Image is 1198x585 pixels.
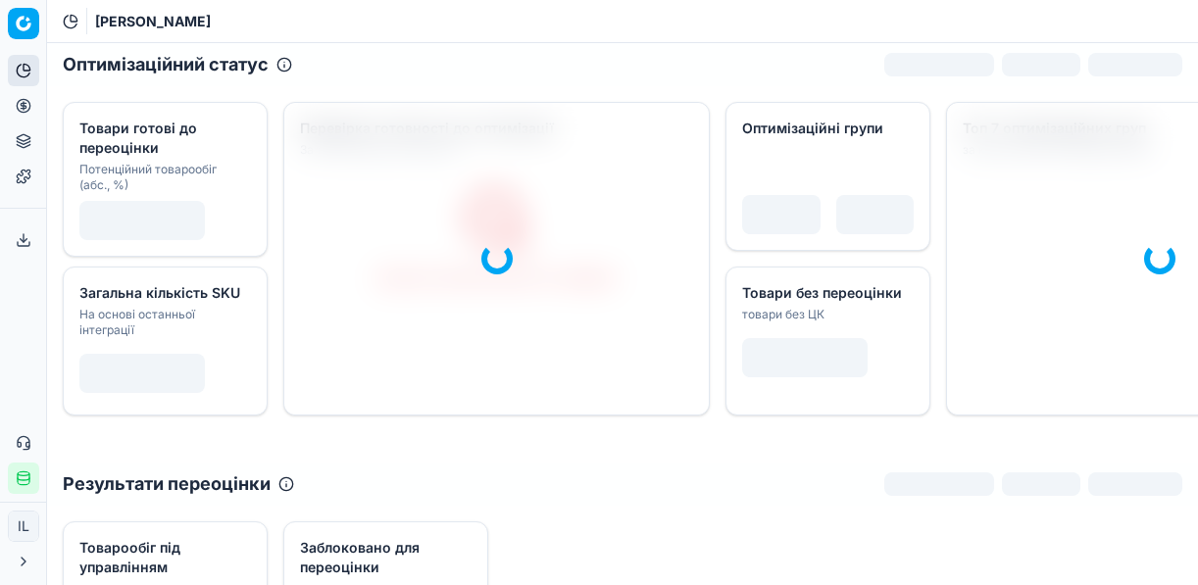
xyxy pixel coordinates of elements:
[742,307,910,322] div: товари без ЦК
[79,283,247,303] div: Загальна кількість SKU
[79,119,247,158] div: Товари готові до переоцінки
[95,12,211,31] nav: breadcrumb
[63,51,269,78] h2: Оптимізаційний статус
[79,307,247,338] div: На основі останньої інтеграції
[79,162,247,193] div: Потенційний товарообіг (абс., %)
[742,283,910,303] div: Товари без переоцінки
[9,512,38,541] span: IL
[8,511,39,542] button: IL
[95,12,211,31] span: [PERSON_NAME]
[300,538,468,577] div: Заблоковано для переоцінки
[79,538,247,577] div: Товарообіг під управлінням
[63,470,271,498] h2: Результати переоцінки
[742,119,910,138] div: Оптимізаційні групи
